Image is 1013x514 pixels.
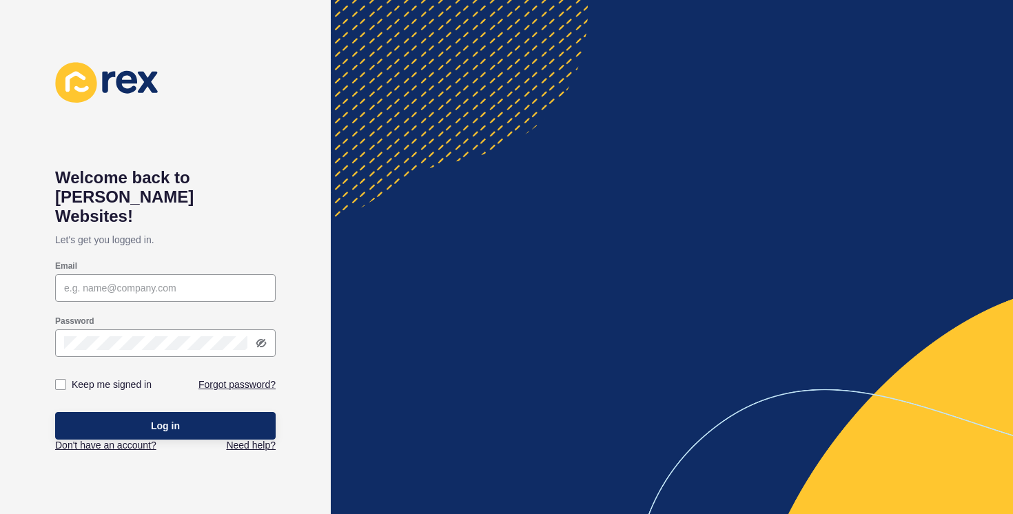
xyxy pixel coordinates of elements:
[198,378,276,391] a: Forgot password?
[55,412,276,440] button: Log in
[64,281,267,295] input: e.g. name@company.com
[55,226,276,254] p: Let's get you logged in.
[151,419,180,433] span: Log in
[55,438,156,452] a: Don't have an account?
[72,378,152,391] label: Keep me signed in
[55,168,276,226] h1: Welcome back to [PERSON_NAME] Websites!
[55,316,94,327] label: Password
[226,438,276,452] a: Need help?
[55,260,77,271] label: Email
